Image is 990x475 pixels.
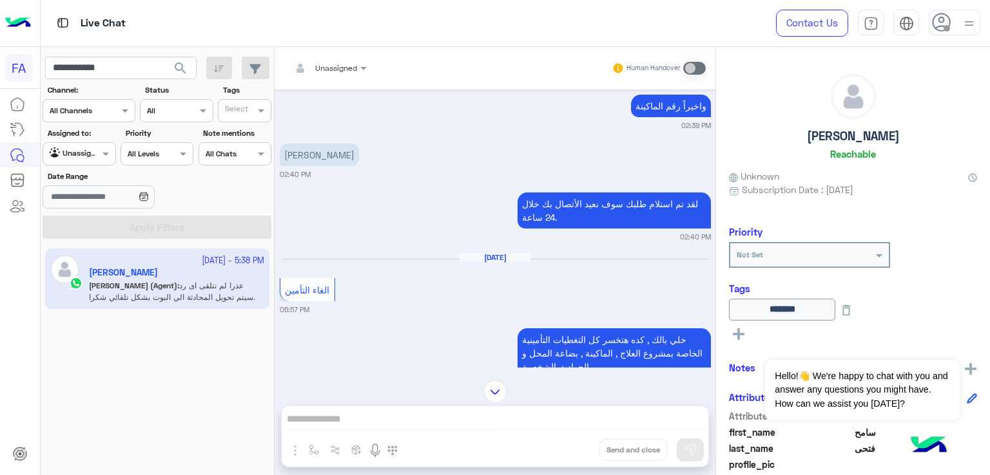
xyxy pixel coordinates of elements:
span: الغاء التأمين [285,284,329,295]
span: profile_pic [729,458,852,471]
small: 06:57 PM [280,304,309,315]
a: Contact Us [776,10,848,37]
p: 25/9/2025, 2:39 PM [631,95,711,117]
span: Unassigned [315,63,357,73]
button: Apply Filters [43,216,271,239]
a: tab [858,10,884,37]
span: Unknown [729,169,779,183]
p: 26/9/2025, 6:57 PM [518,328,711,378]
label: Note mentions [203,127,269,139]
img: profile [961,15,977,32]
span: سامح [855,425,978,439]
span: Hello!👋 We're happy to chat with you and answer any questions you might have. How can we assist y... [765,360,959,420]
button: Send and close [599,439,667,461]
button: search [165,57,197,84]
img: defaultAdmin.png [831,75,875,118]
img: Logo [5,10,31,37]
p: Live Chat [81,15,126,32]
span: فتحى [855,442,978,455]
h5: [PERSON_NAME] [807,129,900,144]
img: scroll [484,380,507,403]
label: Channel: [48,84,134,96]
span: Attribute Name [729,409,852,423]
img: hulul-logo.png [906,424,951,469]
label: Tags [223,84,270,96]
h6: [DATE] [460,253,530,262]
div: Select [223,103,248,118]
p: 25/9/2025, 2:40 PM [280,144,359,166]
span: last_name [729,442,852,455]
span: Subscription Date : [DATE] [742,183,853,196]
label: Status [145,84,211,96]
img: tab [864,16,878,31]
img: tab [55,15,71,31]
span: search [173,61,188,76]
h6: Reachable [830,148,876,160]
label: Date Range [48,171,192,182]
h6: Priority [729,226,762,237]
label: Priority [126,127,192,139]
small: 02:40 PM [680,232,711,242]
small: 02:40 PM [280,169,311,180]
small: Human Handover [626,63,681,73]
small: 02:39 PM [681,120,711,131]
p: 25/9/2025, 2:40 PM [518,192,711,228]
span: first_name [729,425,852,439]
img: tab [899,16,914,31]
h6: Tags [729,283,977,294]
img: add [965,363,976,375]
label: Assigned to: [48,127,114,139]
h6: Notes [729,362,755,373]
h6: Attributes [729,391,775,403]
div: FA [5,54,33,82]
